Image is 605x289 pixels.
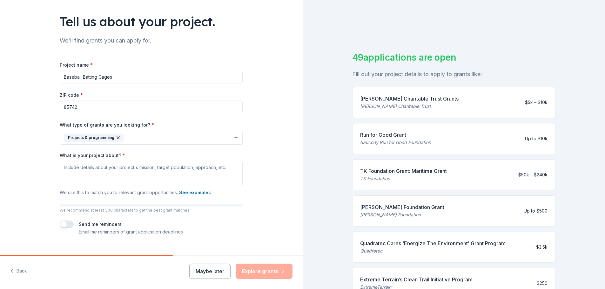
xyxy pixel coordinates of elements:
div: [PERSON_NAME] Foundation [360,211,444,219]
p: We recommend at least 300 characters to get the best grant matches. [60,208,243,213]
input: 12345 (U.S. only) [60,101,243,113]
div: Run for Good Grant [360,131,431,139]
div: We'll find grants you can apply for. [60,36,243,46]
div: 49 applications are open [352,51,555,64]
div: Quadratec [360,247,506,255]
div: $3.5k [536,243,548,251]
button: Projects & programming [60,131,243,145]
div: Tell us about your project. [60,13,243,30]
div: Fill out your project details to apply to grants like: [352,69,555,79]
label: What is your project about? [60,152,125,159]
div: $50k – $240k [518,171,548,179]
span: We use this to match you to relevant grant opportunities. [60,190,211,195]
div: Up to $10k [525,135,548,142]
label: ZIP code [60,92,83,98]
div: Up to $500 [524,207,548,215]
div: [PERSON_NAME] Charitable Trust Grants [360,95,459,102]
div: [PERSON_NAME] Charitable Trust [360,102,459,110]
div: Extreme Terrain’s Clean Trail Initiative Program [360,276,473,283]
div: $5k – $10k [525,99,548,106]
div: Saucony Run for Good Foundation [360,139,431,146]
input: After school program [60,71,243,83]
p: Email me reminders of grant application deadlines [79,228,183,236]
button: See examples [179,189,211,196]
label: Send me reminders [79,221,122,227]
button: Maybe later [189,264,231,279]
div: Quadratec Cares 'Energize The Environment' Grant Program [360,240,506,247]
div: Projects & programming [64,134,124,142]
div: TK Foundation Grant: Maritime Grant [360,167,447,175]
button: Back [10,265,27,278]
div: TK Foundation [360,175,447,182]
div: [PERSON_NAME] Foundation Grant [360,203,444,211]
div: $250 [537,279,548,287]
label: What type of grants are you looking for? [60,122,154,128]
label: Project name [60,62,93,68]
